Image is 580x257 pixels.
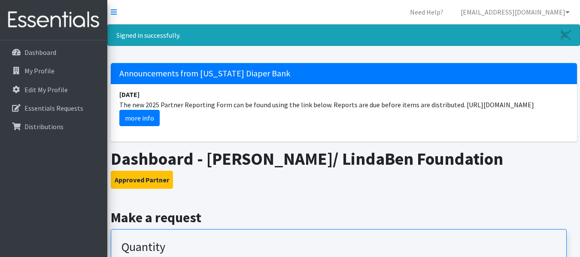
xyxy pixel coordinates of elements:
p: My Profile [24,67,55,75]
div: Signed in successfully. [107,24,580,46]
a: Distributions [3,118,104,135]
a: Need Help? [403,3,450,21]
h2: Make a request [111,209,577,226]
a: [EMAIL_ADDRESS][DOMAIN_NAME] [454,3,577,21]
a: Close [552,25,580,45]
a: more info [119,110,160,126]
a: Edit My Profile [3,81,104,98]
img: HumanEssentials [3,6,104,34]
button: Approved Partner [111,171,173,189]
h5: Announcements from [US_STATE] Diaper Bank [111,63,577,84]
strong: [DATE] [119,90,140,99]
a: Essentials Requests [3,100,104,117]
p: Essentials Requests [24,104,83,112]
h1: Dashboard - [PERSON_NAME]/ LindaBen Foundation [111,148,577,169]
a: Dashboard [3,44,104,61]
p: Dashboard [24,48,56,57]
p: Edit My Profile [24,85,68,94]
h3: Quantity [121,240,556,254]
p: Distributions [24,122,64,131]
li: The new 2025 Partner Reporting Form can be found using the link below. Reports are due before ite... [111,84,577,131]
a: My Profile [3,62,104,79]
